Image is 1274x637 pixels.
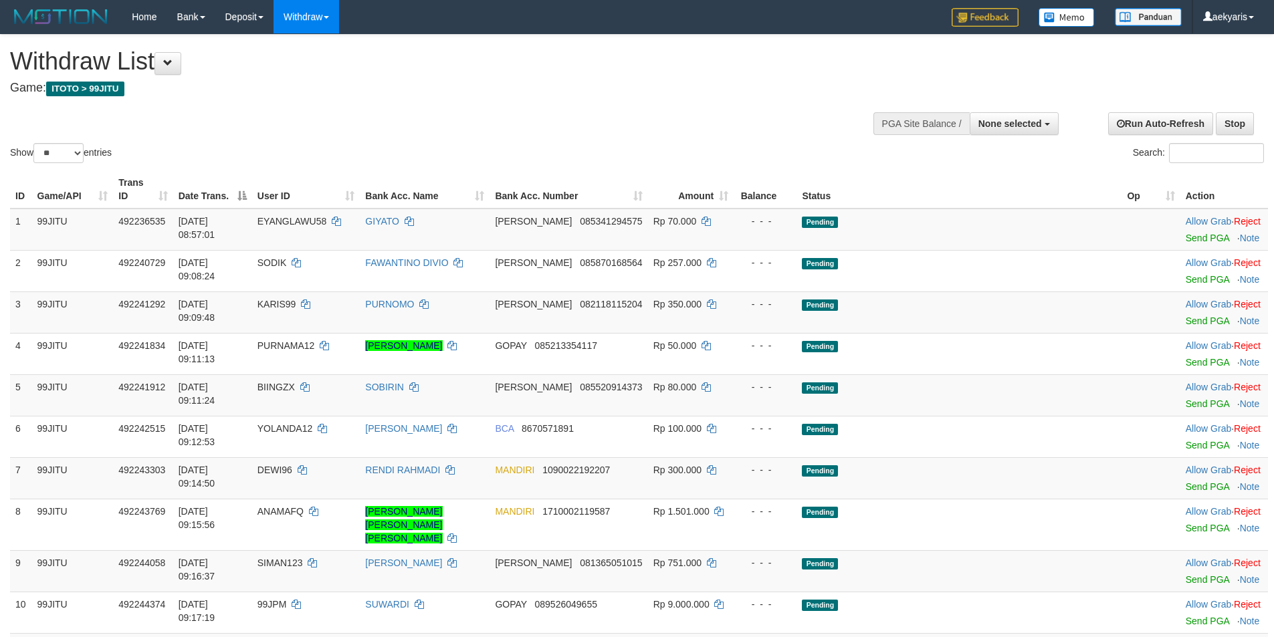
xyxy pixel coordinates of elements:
[653,506,710,517] span: Rp 1.501.000
[653,216,697,227] span: Rp 70.000
[118,382,165,392] span: 492241912
[1186,465,1231,475] a: Allow Grab
[118,423,165,434] span: 492242515
[653,257,702,268] span: Rp 257.000
[10,143,112,163] label: Show entries
[1240,481,1260,492] a: Note
[365,382,404,392] a: SOBIRIN
[257,599,287,610] span: 99JPM
[1186,557,1234,568] span: ·
[1186,274,1229,285] a: Send PGA
[1186,557,1231,568] a: Allow Grab
[1186,216,1234,227] span: ·
[1240,440,1260,451] a: Note
[1186,299,1231,309] a: Allow Grab
[1115,8,1182,26] img: panduan.png
[1186,299,1234,309] span: ·
[257,257,287,268] span: SODIK
[360,170,490,209] th: Bank Acc. Name: activate to sort column ascending
[179,506,215,530] span: [DATE] 09:15:56
[653,465,702,475] span: Rp 300.000
[1186,315,1229,326] a: Send PGA
[179,423,215,447] span: [DATE] 09:12:53
[1234,340,1261,351] a: Reject
[1186,506,1234,517] span: ·
[1180,333,1268,374] td: ·
[802,465,838,477] span: Pending
[873,112,970,135] div: PGA Site Balance /
[1186,465,1234,475] span: ·
[739,339,791,352] div: - - -
[739,215,791,228] div: - - -
[1180,250,1268,291] td: ·
[179,465,215,489] span: [DATE] 09:14:50
[1186,382,1231,392] a: Allow Grab
[495,599,526,610] span: GOPAY
[1186,357,1229,368] a: Send PGA
[118,557,165,568] span: 492244058
[1240,357,1260,368] a: Note
[1186,340,1234,351] span: ·
[10,550,32,592] td: 9
[1169,143,1264,163] input: Search:
[1180,550,1268,592] td: ·
[1234,257,1261,268] a: Reject
[580,557,642,568] span: Copy 081365051015 to clipboard
[118,506,165,517] span: 492243769
[1180,291,1268,333] td: ·
[32,592,114,633] td: 99JITU
[252,170,360,209] th: User ID: activate to sort column ascending
[10,333,32,374] td: 4
[978,118,1042,129] span: None selected
[46,82,124,96] span: ITOTO > 99JITU
[1216,112,1254,135] a: Stop
[802,258,838,269] span: Pending
[1240,274,1260,285] a: Note
[365,340,442,351] a: [PERSON_NAME]
[653,599,710,610] span: Rp 9.000.000
[739,297,791,311] div: - - -
[1240,315,1260,326] a: Note
[33,143,84,163] select: Showentries
[580,257,642,268] span: Copy 085870168564 to clipboard
[653,299,702,309] span: Rp 350.000
[10,170,32,209] th: ID
[970,112,1059,135] button: None selected
[1234,299,1261,309] a: Reject
[1240,523,1260,533] a: Note
[10,457,32,499] td: 7
[118,257,165,268] span: 492240729
[802,217,838,228] span: Pending
[739,505,791,518] div: - - -
[1186,574,1229,585] a: Send PGA
[32,170,114,209] th: Game/API: activate to sort column ascending
[10,499,32,550] td: 8
[653,340,697,351] span: Rp 50.000
[495,382,572,392] span: [PERSON_NAME]
[580,216,642,227] span: Copy 085341294575 to clipboard
[118,216,165,227] span: 492236535
[653,557,702,568] span: Rp 751.000
[1039,8,1095,27] img: Button%20Memo.svg
[1186,398,1229,409] a: Send PGA
[1240,398,1260,409] a: Note
[1186,382,1234,392] span: ·
[1108,112,1213,135] a: Run Auto-Refresh
[179,299,215,323] span: [DATE] 09:09:48
[365,299,414,309] a: PURNOMO
[802,382,838,394] span: Pending
[1180,499,1268,550] td: ·
[1234,465,1261,475] a: Reject
[365,216,399,227] a: GIYATO
[739,598,791,611] div: - - -
[535,599,597,610] span: Copy 089526049655 to clipboard
[580,299,642,309] span: Copy 082118115204 to clipboard
[952,8,1019,27] img: Feedback.jpg
[1180,416,1268,457] td: ·
[1186,216,1231,227] a: Allow Grab
[739,556,791,569] div: - - -
[1234,216,1261,227] a: Reject
[1180,457,1268,499] td: ·
[1186,423,1234,434] span: ·
[1122,170,1180,209] th: Op: activate to sort column ascending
